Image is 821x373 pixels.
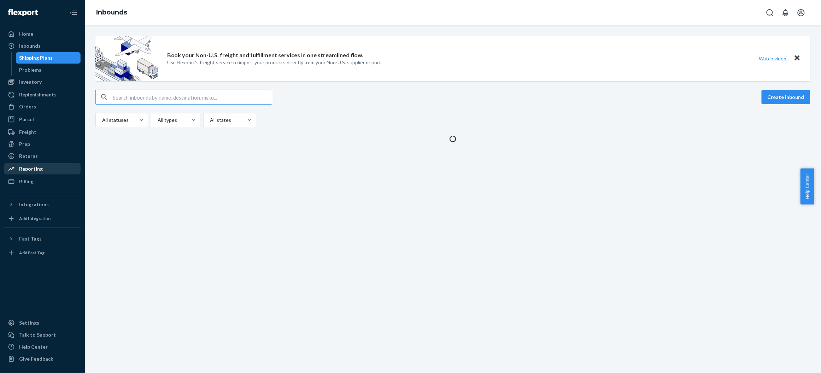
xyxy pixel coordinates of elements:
[66,6,81,20] button: Close Navigation
[4,101,81,112] a: Orders
[19,201,49,208] div: Integrations
[19,42,41,49] div: Inbounds
[113,90,272,104] input: Search inbounds by name, destination, msku...
[4,233,81,244] button: Fast Tags
[763,6,777,20] button: Open Search Box
[16,52,81,64] a: Shipping Plans
[4,40,81,52] a: Inbounds
[19,250,45,256] div: Add Fast Tag
[4,199,81,210] button: Integrations
[793,53,802,64] button: Close
[4,114,81,125] a: Parcel
[19,129,36,136] div: Freight
[801,168,814,205] button: Help Center
[19,165,43,172] div: Reporting
[19,331,56,338] div: Talk to Support
[4,213,81,224] a: Add Integration
[90,2,133,23] ol: breadcrumbs
[19,30,33,37] div: Home
[762,90,810,104] button: Create inbound
[19,116,34,123] div: Parcel
[4,247,81,259] a: Add Fast Tag
[19,153,38,160] div: Returns
[8,9,38,16] img: Flexport logo
[19,343,48,350] div: Help Center
[19,54,53,61] div: Shipping Plans
[19,178,34,185] div: Billing
[19,91,57,98] div: Replenishments
[794,6,808,20] button: Open account menu
[4,150,81,162] a: Returns
[4,163,81,174] a: Reporting
[96,8,127,16] a: Inbounds
[4,176,81,187] a: Billing
[16,64,81,76] a: Problems
[4,138,81,150] a: Prep
[4,76,81,88] a: Inventory
[19,103,36,110] div: Orders
[167,59,382,66] p: Use Flexport’s freight service to import your products directly from your Non-U.S. supplier or port.
[19,141,30,148] div: Prep
[4,353,81,365] button: Give Feedback
[4,317,81,328] a: Settings
[19,235,42,242] div: Fast Tags
[19,66,42,73] div: Problems
[209,117,210,124] input: All states
[4,126,81,138] a: Freight
[19,215,51,221] div: Add Integration
[755,53,791,64] button: Watch video
[4,341,81,353] a: Help Center
[4,28,81,40] a: Home
[19,78,42,85] div: Inventory
[779,6,793,20] button: Open notifications
[19,319,39,326] div: Settings
[19,355,53,362] div: Give Feedback
[101,117,102,124] input: All statuses
[4,89,81,100] a: Replenishments
[4,329,81,341] a: Talk to Support
[167,51,364,59] p: Book your Non-U.S. freight and fulfillment services in one streamlined flow.
[157,117,158,124] input: All types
